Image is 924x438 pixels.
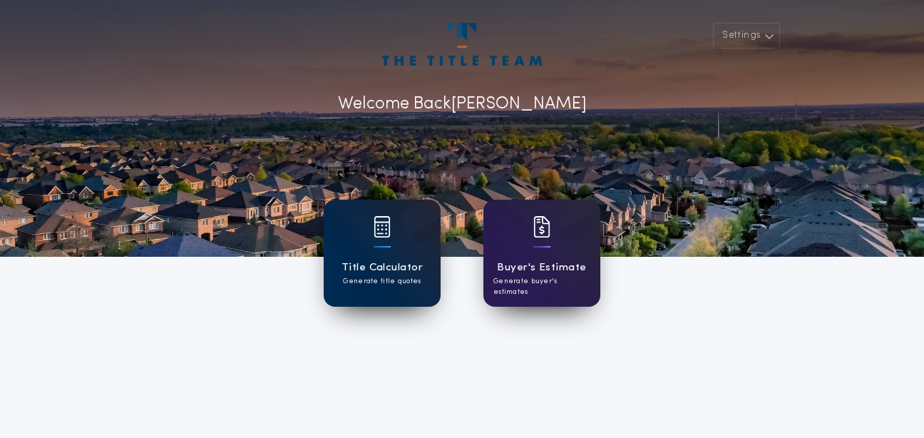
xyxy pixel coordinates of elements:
p: Generate buyer's estimates [493,276,590,297]
a: card iconTitle CalculatorGenerate title quotes [324,200,441,307]
a: card iconBuyer's EstimateGenerate buyer's estimates [483,200,600,307]
button: Settings [713,23,780,49]
h1: Buyer's Estimate [497,260,586,276]
img: card icon [374,216,391,238]
img: account-logo [382,23,542,66]
p: Welcome Back [PERSON_NAME] [338,91,587,117]
p: Generate title quotes [343,276,421,287]
img: card icon [533,216,550,238]
h1: Title Calculator [342,260,423,276]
